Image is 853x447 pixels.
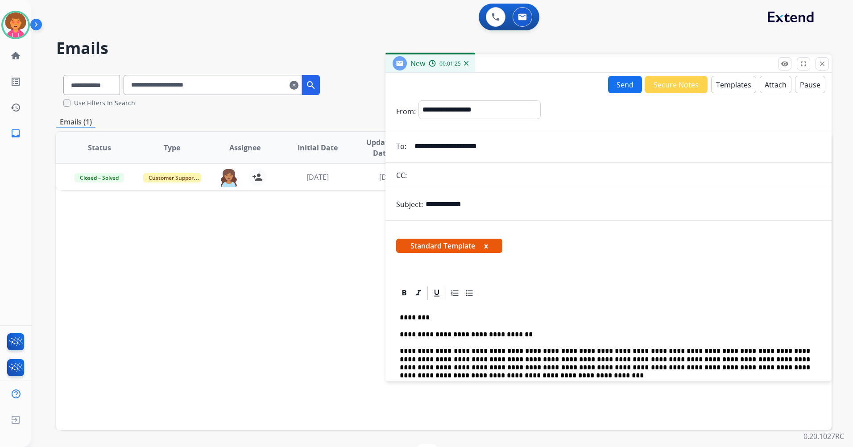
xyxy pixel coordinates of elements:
mat-icon: list_alt [10,76,21,87]
p: CC: [396,170,407,181]
p: To: [396,141,406,152]
div: Underline [430,286,443,300]
mat-icon: history [10,102,21,113]
div: Ordered List [448,286,462,300]
p: From: [396,106,416,117]
label: Use Filters In Search [74,99,135,108]
div: Bold [398,286,411,300]
mat-icon: home [10,50,21,61]
mat-icon: remove_red_eye [781,60,789,68]
mat-icon: fullscreen [799,60,807,68]
img: avatar [3,12,28,37]
span: 00:01:25 [439,60,461,67]
span: New [410,58,425,68]
span: [DATE] [379,172,402,182]
span: Closed – Solved [75,173,124,182]
button: Send [608,76,642,93]
span: Type [164,142,180,153]
span: Assignee [229,142,261,153]
button: Templates [711,76,756,93]
span: Updated Date [361,137,402,158]
button: Attach [760,76,791,93]
h2: Emails [56,39,832,57]
button: Secure Notes [645,76,708,93]
mat-icon: search [306,80,316,91]
span: Status [88,142,111,153]
button: Pause [795,76,825,93]
span: Standard Template [396,239,502,253]
span: Initial Date [298,142,338,153]
div: Bullet List [463,286,476,300]
mat-icon: inbox [10,128,21,139]
div: Italic [412,286,425,300]
span: [DATE] [306,172,329,182]
span: Customer Support [143,173,201,182]
img: agent-avatar [220,168,238,187]
mat-icon: clear [290,80,298,91]
mat-icon: close [818,60,826,68]
p: 0.20.1027RC [803,431,844,442]
p: Subject: [396,199,423,210]
p: Emails (1) [56,116,95,128]
mat-icon: person_add [252,172,263,182]
button: x [484,240,488,251]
